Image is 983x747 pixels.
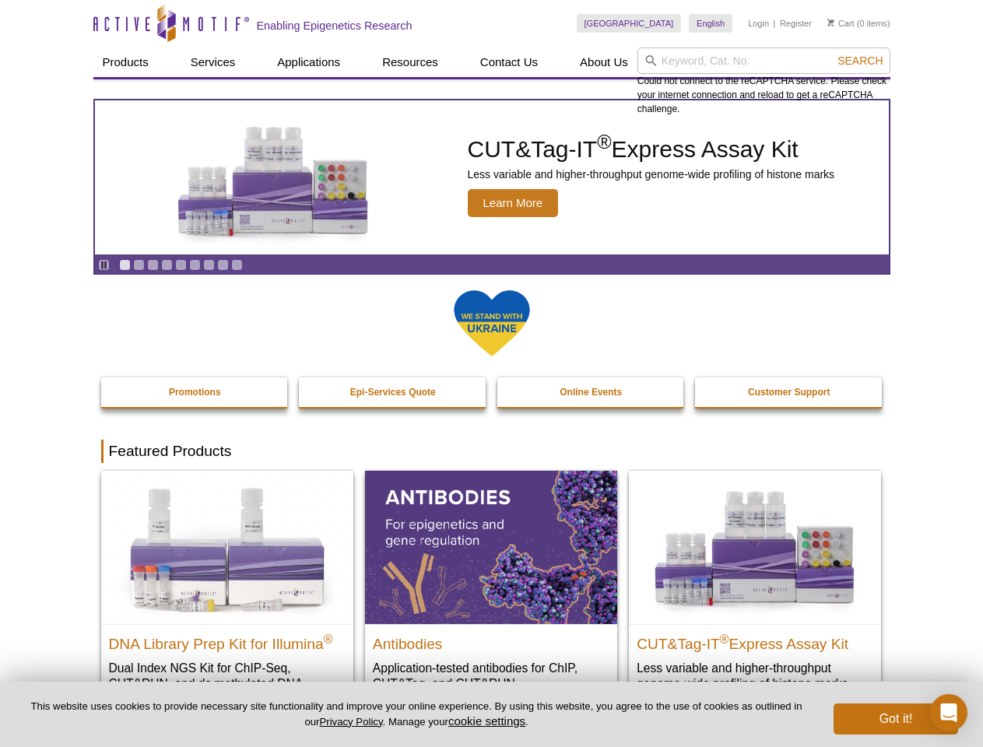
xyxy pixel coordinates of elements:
button: Got it! [834,703,958,735]
img: We Stand With Ukraine [453,289,531,358]
li: | [774,14,776,33]
a: Promotions [101,377,290,407]
sup: ® [324,632,333,645]
a: [GEOGRAPHIC_DATA] [577,14,682,33]
h2: CUT&Tag-IT Express Assay Kit [637,629,873,652]
p: Less variable and higher-throughput genome-wide profiling of histone marks [468,167,835,181]
a: Go to slide 6 [189,259,201,271]
a: Go to slide 3 [147,259,159,271]
a: Go to slide 4 [161,259,173,271]
strong: Customer Support [748,387,830,398]
a: Cart [827,18,855,29]
a: Go to slide 5 [175,259,187,271]
a: Go to slide 9 [231,259,243,271]
a: Epi-Services Quote [299,377,487,407]
a: Applications [268,47,349,77]
a: Customer Support [695,377,883,407]
img: All Antibodies [365,471,617,623]
a: Go to slide 2 [133,259,145,271]
a: English [689,14,732,33]
a: Go to slide 1 [119,259,131,271]
a: Register [780,18,812,29]
img: Your Cart [827,19,834,26]
article: CUT&Tag-IT Express Assay Kit [95,100,889,254]
a: All Antibodies Antibodies Application-tested antibodies for ChIP, CUT&Tag, and CUT&RUN. [365,471,617,707]
div: Open Intercom Messenger [930,694,967,731]
sup: ® [597,131,611,153]
a: Resources [373,47,448,77]
img: DNA Library Prep Kit for Illumina [101,471,353,623]
p: This website uses cookies to provide necessary site functionality and improve your online experie... [25,700,808,729]
h2: Enabling Epigenetics Research [257,19,413,33]
p: Application-tested antibodies for ChIP, CUT&Tag, and CUT&RUN. [373,660,609,692]
img: CUT&Tag-IT® Express Assay Kit [629,471,881,623]
a: Login [748,18,769,29]
li: (0 items) [827,14,890,33]
span: Learn More [468,189,559,217]
h2: CUT&Tag-IT Express Assay Kit [468,138,835,161]
h2: Antibodies [373,629,609,652]
a: Toggle autoplay [98,259,110,271]
a: About Us [570,47,637,77]
a: Contact Us [471,47,547,77]
a: CUT&Tag-IT Express Assay Kit CUT&Tag-IT®Express Assay Kit Less variable and higher-throughput gen... [95,100,889,254]
span: Search [837,54,883,67]
p: Less variable and higher-throughput genome-wide profiling of histone marks​. [637,660,873,692]
h2: DNA Library Prep Kit for Illumina [109,629,346,652]
img: CUT&Tag-IT Express Assay Kit [145,92,402,263]
a: Go to slide 7 [203,259,215,271]
a: DNA Library Prep Kit for Illumina DNA Library Prep Kit for Illumina® Dual Index NGS Kit for ChIP-... [101,471,353,722]
strong: Promotions [169,387,221,398]
div: Could not connect to the reCAPTCHA service. Please check your internet connection and reload to g... [637,47,890,116]
button: Search [833,54,887,68]
p: Dual Index NGS Kit for ChIP-Seq, CUT&RUN, and ds methylated DNA assays. [109,660,346,707]
strong: Online Events [560,387,622,398]
strong: Epi-Services Quote [350,387,436,398]
a: Online Events [497,377,686,407]
input: Keyword, Cat. No. [637,47,890,74]
sup: ® [720,632,729,645]
a: Go to slide 8 [217,259,229,271]
a: Products [93,47,158,77]
a: Services [181,47,245,77]
h2: Featured Products [101,440,883,463]
button: cookie settings [448,714,525,728]
a: CUT&Tag-IT® Express Assay Kit CUT&Tag-IT®Express Assay Kit Less variable and higher-throughput ge... [629,471,881,707]
a: Privacy Policy [319,716,382,728]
